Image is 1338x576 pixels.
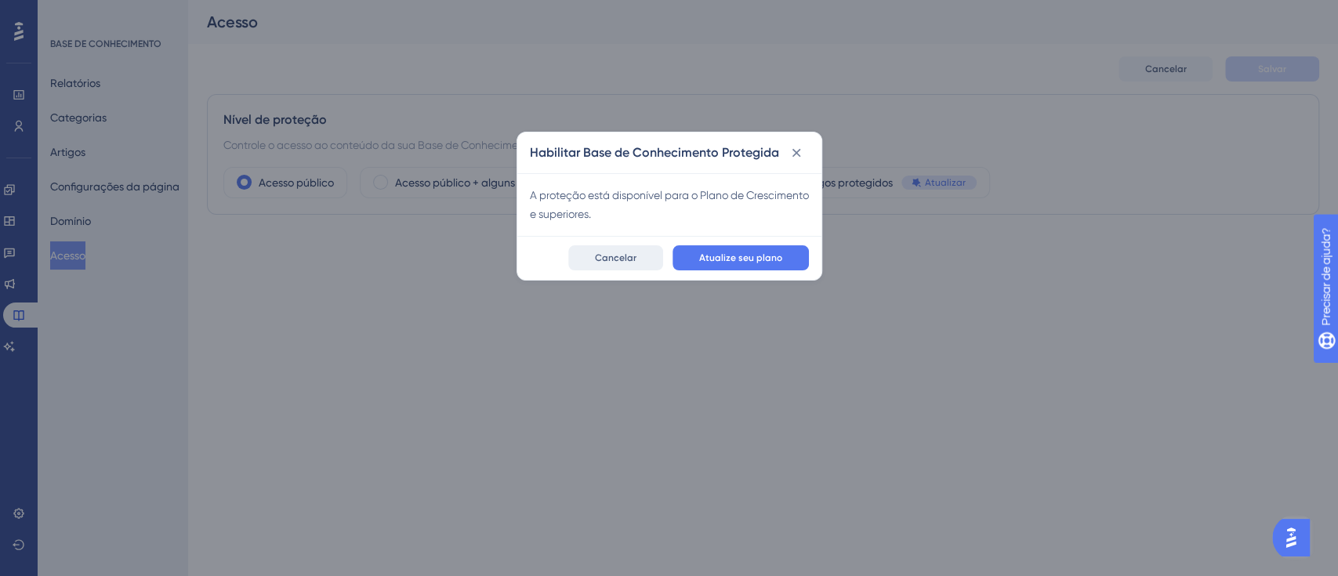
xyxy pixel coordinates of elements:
font: A proteção está disponível para o Plano de Crescimento e superiores. [530,189,809,220]
font: Atualize seu plano [699,252,782,263]
iframe: Iniciador do Assistente de IA do UserGuiding [1272,514,1319,561]
font: Precisar de ajuda? [37,7,135,19]
font: Cancelar [595,252,636,263]
font: Habilitar Base de Conhecimento Protegida [530,145,779,160]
